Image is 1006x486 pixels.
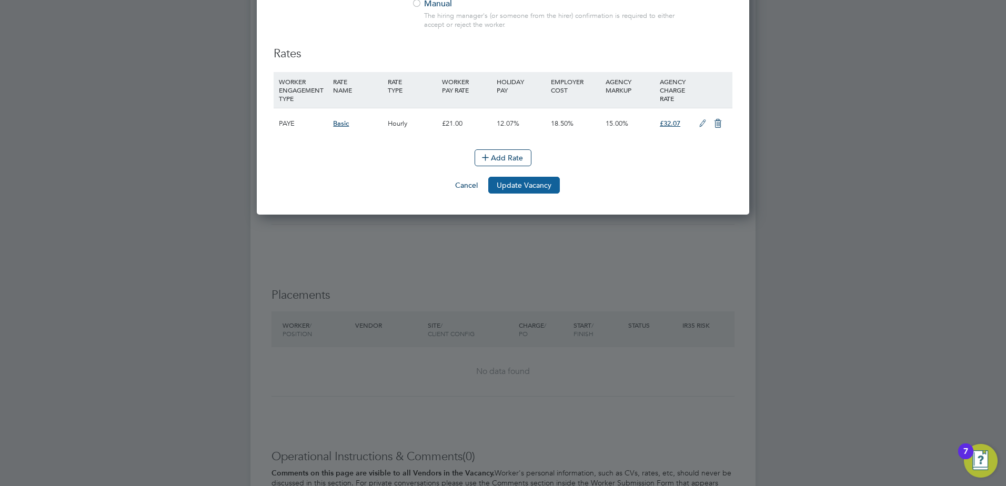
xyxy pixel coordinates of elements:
span: 15.00% [606,119,628,128]
span: Basic [333,119,349,128]
div: 7 [963,451,968,465]
div: RATE TYPE [385,72,439,99]
div: RATE NAME [330,72,385,99]
div: PAYE [276,108,330,139]
h3: Rates [274,46,732,62]
div: AGENCY MARKUP [603,72,657,99]
span: 18.50% [551,119,574,128]
button: Add Rate [475,149,531,166]
button: Cancel [447,177,486,194]
span: £32.07 [660,119,680,128]
span: 12.07% [497,119,519,128]
div: WORKER PAY RATE [439,72,494,99]
div: Hourly [385,108,439,139]
button: Update Vacancy [488,177,560,194]
div: The hiring manager's (or someone from the hirer) confirmation is required to either accept or rej... [424,12,680,29]
div: £21.00 [439,108,494,139]
div: WORKER ENGAGEMENT TYPE [276,72,330,108]
div: HOLIDAY PAY [494,72,548,99]
div: EMPLOYER COST [548,72,602,99]
button: Open Resource Center, 7 new notifications [964,444,998,478]
div: AGENCY CHARGE RATE [657,72,693,108]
